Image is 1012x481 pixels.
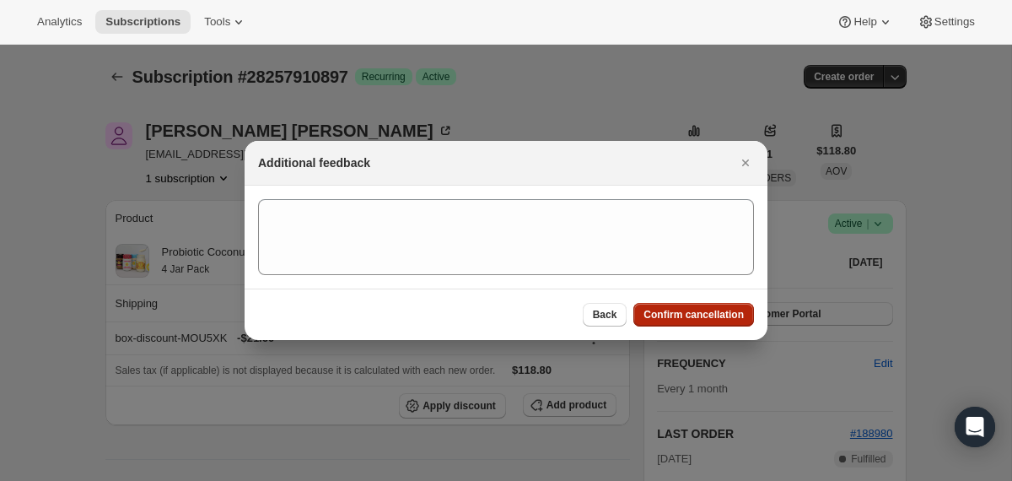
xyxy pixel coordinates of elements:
button: Subscriptions [95,10,191,34]
h2: Additional feedback [258,154,370,171]
button: Back [583,303,627,327]
span: Back [593,308,617,322]
span: Tools [204,15,230,29]
span: Analytics [37,15,82,29]
span: Subscriptions [105,15,180,29]
span: Settings [934,15,975,29]
button: Analytics [27,10,92,34]
div: Open Intercom Messenger [955,407,995,447]
button: Settings [907,10,985,34]
button: Confirm cancellation [633,303,754,327]
button: Help [826,10,903,34]
button: Tools [194,10,257,34]
span: Help [853,15,876,29]
button: Close [734,151,757,175]
span: Confirm cancellation [643,308,744,322]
